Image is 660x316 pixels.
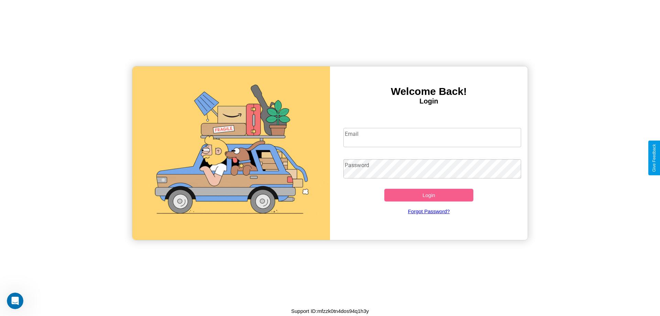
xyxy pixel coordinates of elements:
[291,306,369,316] p: Support ID: mfzzk0tn4dos94q1h3y
[132,66,330,240] img: gif
[330,97,528,105] h4: Login
[340,201,518,221] a: Forgot Password?
[7,293,23,309] iframe: Intercom live chat
[330,86,528,97] h3: Welcome Back!
[652,144,657,172] div: Give Feedback
[384,189,473,201] button: Login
